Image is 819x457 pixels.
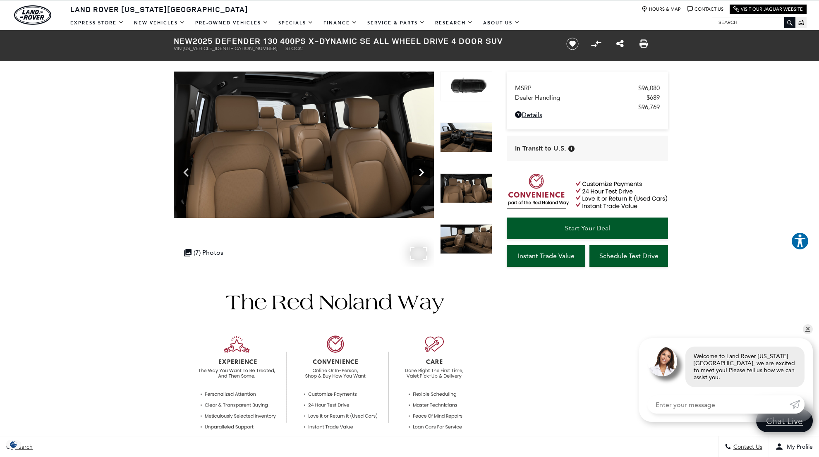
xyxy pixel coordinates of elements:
a: Specials [273,16,318,30]
a: $96,769 [515,103,660,111]
a: EXPRESS STORE [65,16,129,30]
nav: Main Navigation [65,16,525,30]
section: Click to Open Cookie Consent Modal [4,440,23,449]
button: Compare Vehicle [590,38,602,50]
a: Visit Our Jaguar Website [733,6,803,12]
span: Start Your Deal [565,224,610,232]
span: MSRP [515,84,638,92]
div: Vehicle has shipped from factory of origin. Estimated time of delivery to Retailer is on average ... [568,146,575,152]
a: Start Your Deal [507,218,668,239]
span: VIN: [174,45,183,51]
div: Previous [178,160,194,185]
span: $96,769 [638,103,660,111]
a: Details [515,111,660,119]
input: Enter your message [647,395,790,414]
a: Research [430,16,478,30]
a: Contact Us [687,6,723,12]
img: Land Rover [14,5,51,25]
input: Search [712,17,795,27]
div: Welcome to Land Rover [US_STATE][GEOGRAPHIC_DATA], we are excited to meet you! Please tell us how... [685,347,805,387]
img: Agent profile photo [647,347,677,376]
div: Next [413,160,430,185]
span: Land Rover [US_STATE][GEOGRAPHIC_DATA] [70,4,248,14]
a: Hours & Map [642,6,681,12]
span: In Transit to U.S. [515,144,566,153]
img: Opt-Out Icon [4,440,23,449]
a: Finance [318,16,362,30]
img: New 2025 Carpathian Grey LAND ROVER 400PS X-Dynamic SE image 6 [440,173,492,203]
img: New 2025 Carpathian Grey LAND ROVER 400PS X-Dynamic SE image 6 [174,72,434,218]
span: Dealer Handling [515,94,647,101]
a: Share this New 2025 Defender 130 400PS X-Dynamic SE All Wheel Drive 4 Door SUV [616,39,624,49]
div: (7) Photos [180,244,227,261]
img: New 2025 Carpathian Grey LAND ROVER 400PS X-Dynamic SE image 4 [440,72,492,101]
span: $689 [647,94,660,101]
a: Service & Parts [362,16,430,30]
a: land-rover [14,5,51,25]
strong: New [174,35,193,46]
a: Land Rover [US_STATE][GEOGRAPHIC_DATA] [65,4,253,14]
button: Explore your accessibility options [791,232,809,250]
a: Instant Trade Value [507,245,585,267]
a: Submit [790,395,805,414]
a: Print this New 2025 Defender 130 400PS X-Dynamic SE All Wheel Drive 4 Door SUV [639,39,648,49]
a: New Vehicles [129,16,190,30]
aside: Accessibility Help Desk [791,232,809,252]
span: Instant Trade Value [518,252,575,260]
a: MSRP $96,080 [515,84,660,92]
span: [US_VEHICLE_IDENTIFICATION_NUMBER] [183,45,277,51]
a: Dealer Handling $689 [515,94,660,101]
span: Stock: [285,45,303,51]
button: Save vehicle [563,37,582,50]
iframe: YouTube video player [507,271,668,401]
span: $96,080 [638,84,660,92]
a: About Us [478,16,525,30]
img: New 2025 Carpathian Grey LAND ROVER 400PS X-Dynamic SE image 5 [440,122,492,152]
a: Schedule Test Drive [589,245,668,267]
a: Pre-Owned Vehicles [190,16,273,30]
button: Open user profile menu [769,436,819,457]
img: New 2025 Carpathian Grey LAND ROVER 400PS X-Dynamic SE image 7 [434,72,694,218]
img: New 2025 Carpathian Grey LAND ROVER 400PS X-Dynamic SE image 7 [440,224,492,254]
span: Contact Us [731,443,762,450]
h1: 2025 Defender 130 400PS X-Dynamic SE All Wheel Drive 4 Door SUV [174,36,552,45]
span: Schedule Test Drive [599,252,659,260]
span: My Profile [783,443,813,450]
